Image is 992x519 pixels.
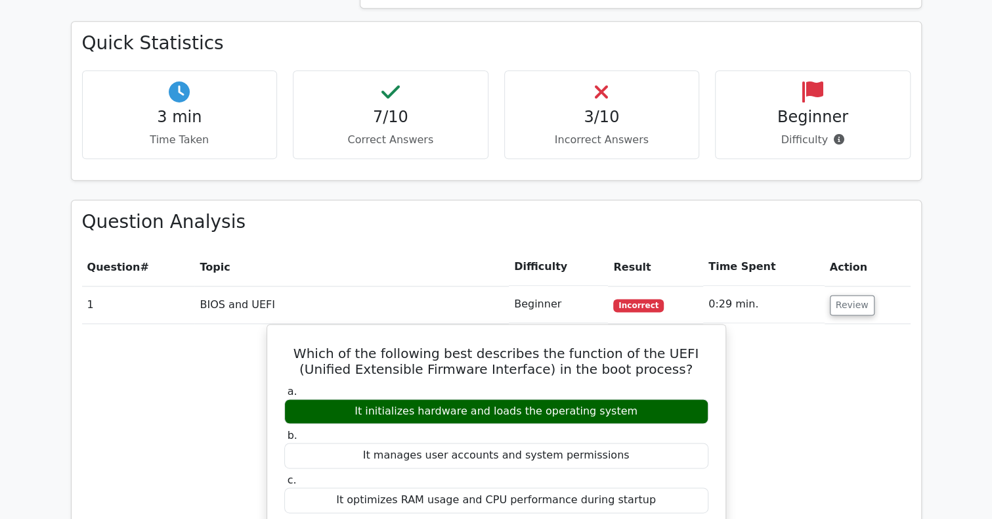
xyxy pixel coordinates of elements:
[93,132,267,148] p: Time Taken
[509,248,608,286] th: Difficulty
[93,108,267,127] h4: 3 min
[288,474,297,486] span: c.
[608,248,703,286] th: Result
[304,132,477,148] p: Correct Answers
[509,286,608,323] td: Beginner
[194,248,509,286] th: Topic
[284,399,708,424] div: It initializes hardware and loads the operating system
[284,487,708,513] div: It optimizes RAM usage and CPU performance during startup
[304,108,477,127] h4: 7/10
[288,429,297,441] span: b.
[194,286,509,323] td: BIOS and UEFI
[82,32,911,55] h3: Quick Statistics
[703,248,825,286] th: Time Spent
[613,299,664,312] span: Incorrect
[283,346,710,377] h5: Which of the following best describes the function of the UEFI (Unified Extensible Firmware Inter...
[703,286,825,323] td: 0:29 min.
[284,443,708,468] div: It manages user accounts and system permissions
[82,211,911,233] h3: Question Analysis
[288,385,297,397] span: a.
[515,108,689,127] h4: 3/10
[515,132,689,148] p: Incorrect Answers
[82,286,195,323] td: 1
[830,295,874,315] button: Review
[82,248,195,286] th: #
[825,248,911,286] th: Action
[726,132,899,148] p: Difficulty
[726,108,899,127] h4: Beginner
[87,261,140,273] span: Question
